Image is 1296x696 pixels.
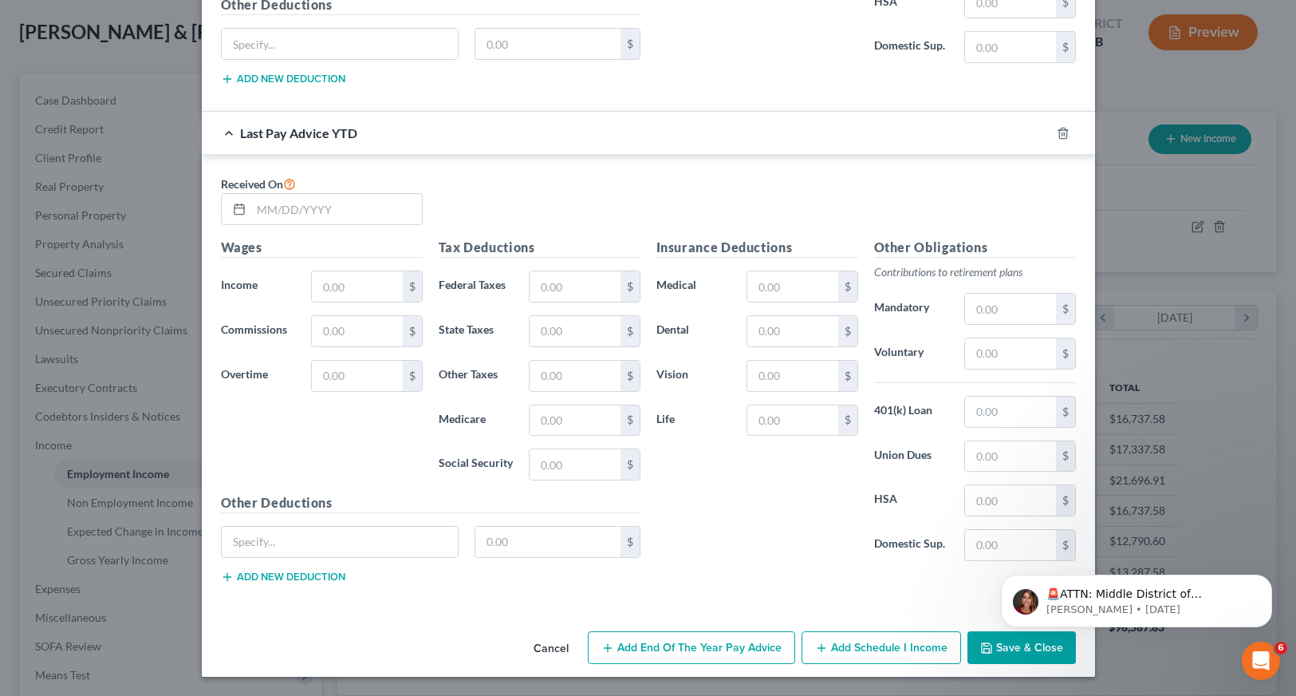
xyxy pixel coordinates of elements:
[838,361,857,391] div: $
[312,361,402,391] input: 0.00
[222,29,459,59] input: Specify...
[221,174,296,193] label: Received On
[965,530,1055,560] input: 0.00
[221,73,345,85] button: Add new deduction
[866,31,957,63] label: Domestic Sup.
[403,316,422,346] div: $
[620,271,640,302] div: $
[431,405,522,437] label: Medicare
[431,315,522,347] label: State Taxes
[530,361,620,391] input: 0.00
[1274,642,1287,654] span: 6
[967,631,1076,665] button: Save & Close
[431,271,522,303] label: Federal Taxes
[965,338,1055,369] input: 0.00
[439,238,640,258] h5: Tax Deductions
[977,541,1296,653] iframe: Intercom notifications message
[431,449,522,480] label: Social Security
[1056,338,1075,369] div: $
[965,32,1055,62] input: 0.00
[588,631,795,665] button: Add End of the Year Pay Advice
[747,361,837,391] input: 0.00
[1056,441,1075,472] div: $
[648,360,739,392] label: Vision
[431,360,522,392] label: Other Taxes
[530,271,620,302] input: 0.00
[866,293,957,325] label: Mandatory
[656,238,858,258] h5: Insurance Deductions
[866,484,957,516] label: HSA
[620,405,640,436] div: $
[965,485,1055,516] input: 0.00
[648,271,739,303] label: Medical
[1056,485,1075,516] div: $
[965,294,1055,324] input: 0.00
[1056,294,1075,324] div: $
[838,271,857,302] div: $
[1056,530,1075,560] div: $
[866,396,957,428] label: 401(k) Loan
[747,271,837,302] input: 0.00
[221,571,345,583] button: Add new deduction
[838,316,857,346] div: $
[403,361,422,391] div: $
[530,405,620,436] input: 0.00
[648,315,739,347] label: Dental
[866,441,957,473] label: Union Dues
[213,315,304,347] label: Commissions
[866,529,957,561] label: Domestic Sup.
[1056,397,1075,427] div: $
[874,238,1076,258] h5: Other Obligations
[747,405,837,436] input: 0.00
[1242,642,1280,680] iframe: Intercom live chat
[747,316,837,346] input: 0.00
[965,441,1055,472] input: 0.00
[965,397,1055,427] input: 0.00
[240,125,357,140] span: Last Pay Advice YTD
[475,527,620,557] input: 0.00
[251,194,422,224] input: MM/DD/YYYY
[866,338,957,370] label: Voluntary
[222,527,459,557] input: Specify...
[620,29,640,59] div: $
[838,405,857,436] div: $
[221,493,640,513] h5: Other Deductions
[648,405,739,437] label: Life
[312,316,402,346] input: 0.00
[620,449,640,480] div: $
[521,633,581,665] button: Cancel
[620,361,640,391] div: $
[221,238,423,258] h5: Wages
[213,360,304,392] label: Overtime
[620,316,640,346] div: $
[312,271,402,302] input: 0.00
[530,449,620,480] input: 0.00
[620,527,640,557] div: $
[530,316,620,346] input: 0.00
[1056,32,1075,62] div: $
[802,631,961,665] button: Add Schedule I Income
[221,278,258,291] span: Income
[475,29,620,59] input: 0.00
[874,264,1076,280] p: Contributions to retirement plans
[403,271,422,302] div: $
